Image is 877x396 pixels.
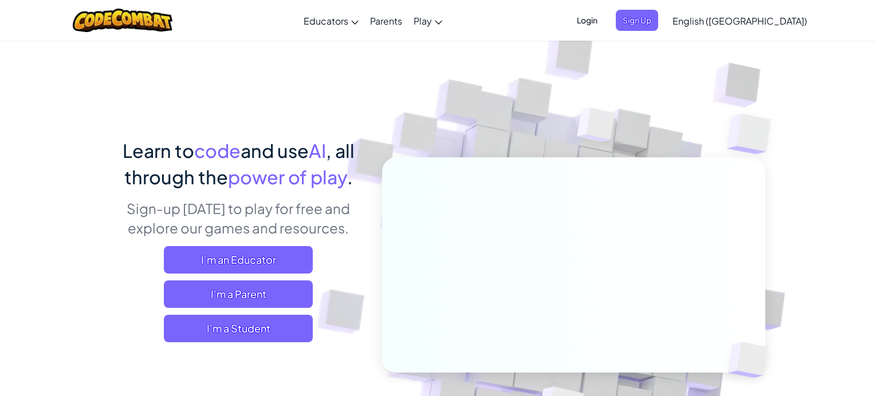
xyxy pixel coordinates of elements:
[309,139,326,162] span: AI
[123,139,194,162] span: Learn to
[667,5,813,36] a: English ([GEOGRAPHIC_DATA])
[673,15,807,27] span: English ([GEOGRAPHIC_DATA])
[164,315,313,342] button: I'm a Student
[304,15,348,27] span: Educators
[164,246,313,274] a: I'm an Educator
[414,15,432,27] span: Play
[298,5,364,36] a: Educators
[228,165,347,188] span: power of play
[408,5,448,36] a: Play
[347,165,353,188] span: .
[555,85,638,171] img: Overlap cubes
[704,86,803,183] img: Overlap cubes
[241,139,309,162] span: and use
[194,139,241,162] span: code
[73,9,173,32] img: CodeCombat logo
[616,10,658,31] button: Sign Up
[364,5,408,36] a: Parents
[570,10,604,31] button: Login
[164,280,313,308] a: I'm a Parent
[112,199,365,237] p: Sign-up [DATE] to play for free and explore our games and resources.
